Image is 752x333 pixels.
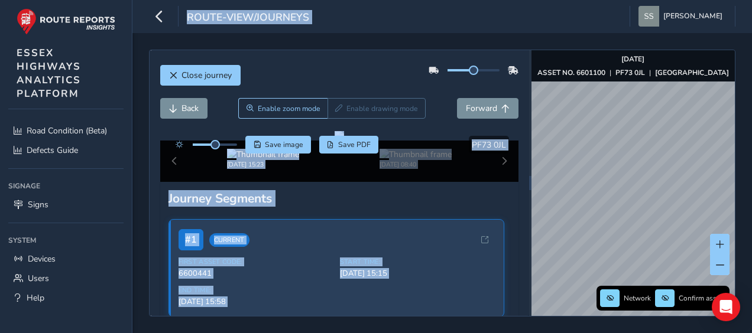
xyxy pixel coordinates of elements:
[227,149,299,160] img: Thumbnail frame
[8,141,124,160] a: Defects Guide
[340,268,494,279] span: [DATE] 15:15
[28,199,48,210] span: Signs
[712,293,740,321] div: Open Intercom Messenger
[209,233,249,247] span: Current
[8,195,124,214] a: Signs
[27,145,78,156] span: Defects Guide
[28,253,56,265] span: Devices
[160,98,208,119] button: Back
[338,140,371,149] span: Save PDF
[27,292,44,303] span: Help
[179,286,333,295] span: End Time:
[187,10,309,27] span: route-view/journeys
[179,257,333,266] span: First Asset Code:
[319,136,379,154] button: PDF
[621,54,644,64] strong: [DATE]
[17,46,81,100] span: ESSEX HIGHWAYS ANALYTICS PLATFORM
[8,231,124,249] div: System
[638,6,727,27] button: [PERSON_NAME]
[227,160,299,169] div: [DATE] 15:23
[27,125,107,136] span: Road Condition (Beta)
[537,68,605,77] strong: ASSET NO. 6601100
[655,68,729,77] strong: [GEOGRAPHIC_DATA]
[168,190,511,207] div: Journey Segments
[8,288,124,308] a: Help
[472,139,506,151] span: PF73 0JL
[679,293,726,303] span: Confirm assets
[179,268,333,279] span: 6600441
[615,68,645,77] strong: PF73 0JL
[179,229,203,250] span: # 1
[380,149,452,160] img: Thumbnail frame
[17,8,115,35] img: rr logo
[245,136,311,154] button: Save
[258,104,320,113] span: Enable zoom mode
[265,140,303,149] span: Save image
[181,70,232,81] span: Close journey
[537,68,729,77] div: | |
[181,103,199,114] span: Back
[624,293,651,303] span: Network
[340,257,494,266] span: Start Time:
[8,177,124,195] div: Signage
[638,6,659,27] img: diamond-layout
[160,65,241,86] button: Close journey
[179,296,333,307] span: [DATE] 15:58
[466,103,497,114] span: Forward
[28,273,49,284] span: Users
[457,98,518,119] button: Forward
[238,98,328,119] button: Zoom
[8,249,124,269] a: Devices
[380,160,452,169] div: [DATE] 08:40
[663,6,722,27] span: [PERSON_NAME]
[8,121,124,141] a: Road Condition (Beta)
[8,269,124,288] a: Users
